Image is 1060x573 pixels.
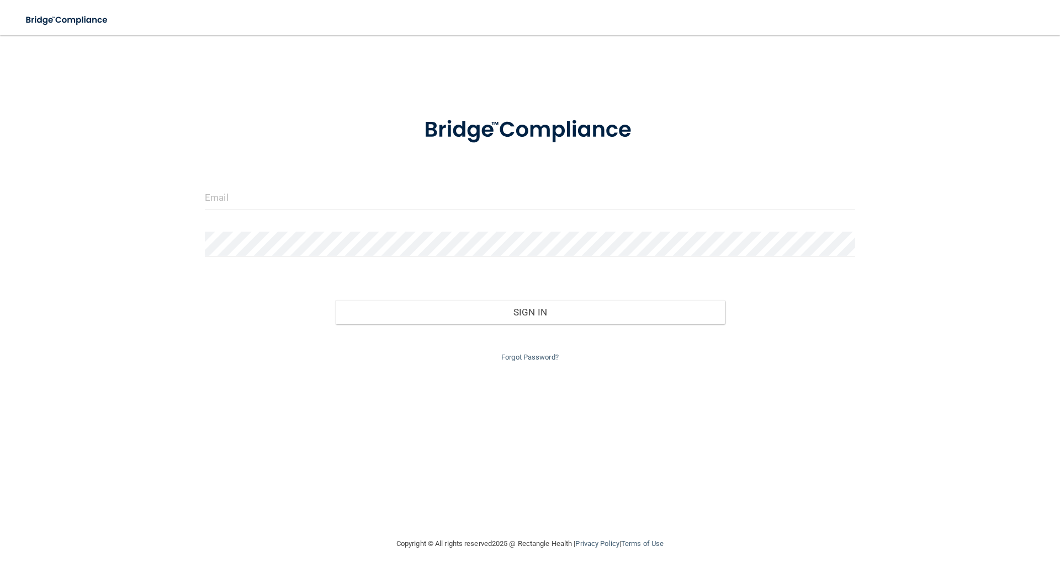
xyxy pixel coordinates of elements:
[401,101,659,159] img: bridge_compliance_login_screen.278c3ca4.svg
[621,539,664,548] a: Terms of Use
[328,526,732,561] div: Copyright © All rights reserved 2025 @ Rectangle Health | |
[501,353,559,361] a: Forgot Password?
[17,9,118,31] img: bridge_compliance_login_screen.278c3ca4.svg
[575,539,619,548] a: Privacy Policy
[205,185,855,210] input: Email
[335,300,725,324] button: Sign In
